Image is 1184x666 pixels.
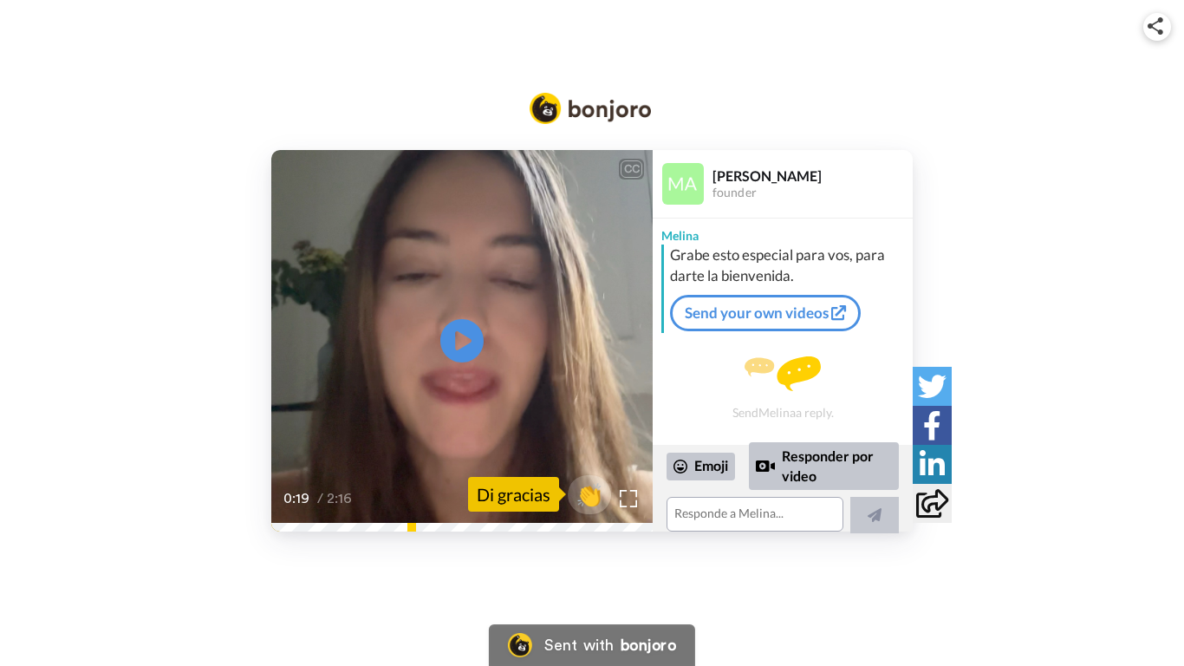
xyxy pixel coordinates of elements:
[662,163,704,205] img: Profile Image
[283,488,314,509] span: 0:19
[756,456,775,477] div: Reply by Video
[568,475,611,514] button: 👏
[620,490,637,507] img: Full screen
[530,93,651,124] img: Bonjoro Logo
[670,245,908,286] div: Grabe esto especial para vos, para darte la bienvenida.
[749,442,899,490] div: Responder por video
[621,160,642,178] div: CC
[568,480,611,508] span: 👏
[670,295,861,331] a: Send your own videos
[317,488,323,509] span: /
[468,477,559,512] div: Di gracias
[327,488,357,509] span: 2:16
[653,219,913,245] div: Melina
[1148,17,1163,35] img: ic_share.svg
[653,340,913,436] div: Send Melina a reply.
[745,356,821,391] img: message.svg
[667,453,735,480] div: Emoji
[712,186,912,200] div: founder
[712,167,912,184] div: [PERSON_NAME]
